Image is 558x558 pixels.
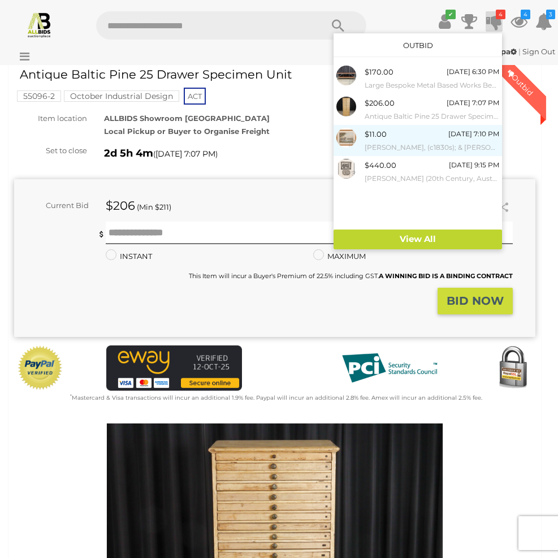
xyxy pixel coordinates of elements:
img: PCI DSS compliant [333,345,446,391]
span: [DATE] 7:07 PM [155,149,215,159]
i: 3 [546,10,555,19]
img: Secured by Rapid SSL [490,345,535,391]
a: 55096-2 [17,92,61,101]
button: Search [310,11,366,40]
strong: Local Pickup or Buyer to Organise Freight [104,127,270,136]
strong: $206 [106,198,135,213]
small: Mastercard & Visa transactions will incur an additional 1.9% fee. Paypal will incur an additional... [70,394,482,401]
b: A WINNING BID IS A BINDING CONTRACT [379,272,513,280]
div: [DATE] 7:10 PM [448,128,499,140]
div: Set to close [6,144,96,157]
strong: 2d 5h 4m [104,147,153,159]
div: $170.00 [365,66,393,79]
a: View All [334,230,502,249]
small: Large Bespoke Metal Based Works Bench with Silky Oak Top [365,79,499,92]
div: Outbid [494,57,546,109]
a: 3 [535,11,552,32]
mark: October Industrial Design [64,90,179,102]
small: Antique Baltic Pine 25 Drawer Specimen Unit [365,110,499,123]
div: Current Bid [14,199,97,212]
div: [DATE] 6:30 PM [447,66,499,78]
div: $206.00 [365,97,395,110]
a: Talpa [490,47,518,56]
strong: Talpa [490,47,517,56]
label: INSTANT [106,250,152,263]
img: Official PayPal Seal [17,345,63,391]
div: $11.00 [365,128,387,141]
div: [DATE] 7:07 PM [447,97,499,109]
span: ( ) [153,149,218,158]
a: $440.00 [DATE] 9:15 PM [PERSON_NAME] (20th Century, Australian, [DATE]-[DATE]), The Tyger (1962),... [334,156,502,187]
img: eWAY Payment Gateway [106,345,242,391]
i: ✔ [445,10,456,19]
a: 4 [511,11,527,32]
span: (Min $211) [137,202,171,211]
div: Item location [6,112,96,125]
a: Sign Out [522,47,555,56]
a: $206.00 [DATE] 7:07 PM Antique Baltic Pine 25 Drawer Specimen Unit [334,94,502,125]
a: ✔ [436,11,453,32]
small: This Item will incur a Buyer's Premium of 22.5% including GST. [189,272,513,280]
a: 4 [486,11,503,32]
img: 55096-2a.jpg [336,97,356,116]
strong: BID NOW [447,294,504,308]
i: 4 [496,10,505,19]
span: ACT [184,88,206,105]
h1: Antique Baltic Pine 25 Drawer Specimen Unit [20,68,404,81]
span: | [518,47,521,56]
div: [DATE] 9:15 PM [449,159,499,171]
button: BID NOW [438,288,513,314]
mark: 55096-2 [17,90,61,102]
a: Outbid [403,41,433,50]
img: 52203-140b.jpg [336,128,356,148]
i: 4 [521,10,530,19]
img: 55060-10a.jpg [336,66,356,85]
label: MAXIMUM [313,250,366,263]
div: $440.00 [365,159,396,172]
a: $11.00 [DATE] 7:10 PM [PERSON_NAME], (c1830s); & [PERSON_NAME] ([DATE]-[DATE]), Swan River, 50 Mi... [334,125,502,156]
img: 53832-11a.jpg [336,159,356,179]
strong: ALLBIDS Showroom [GEOGRAPHIC_DATA] [104,114,270,123]
a: $170.00 [DATE] 6:30 PM Large Bespoke Metal Based Works Bench with Silky Oak Top [334,63,502,94]
small: [PERSON_NAME], (c1830s); & [PERSON_NAME] ([DATE]-[DATE]), Swan River, 50 Miles Up, Vintage Hand N... [365,141,499,154]
a: October Industrial Design [64,92,179,101]
small: [PERSON_NAME] (20th Century, Australian, [DATE]-[DATE]), The Tyger (1962), Original Linocut, 62 x... [365,172,499,185]
img: Allbids.com.au [26,11,53,38]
